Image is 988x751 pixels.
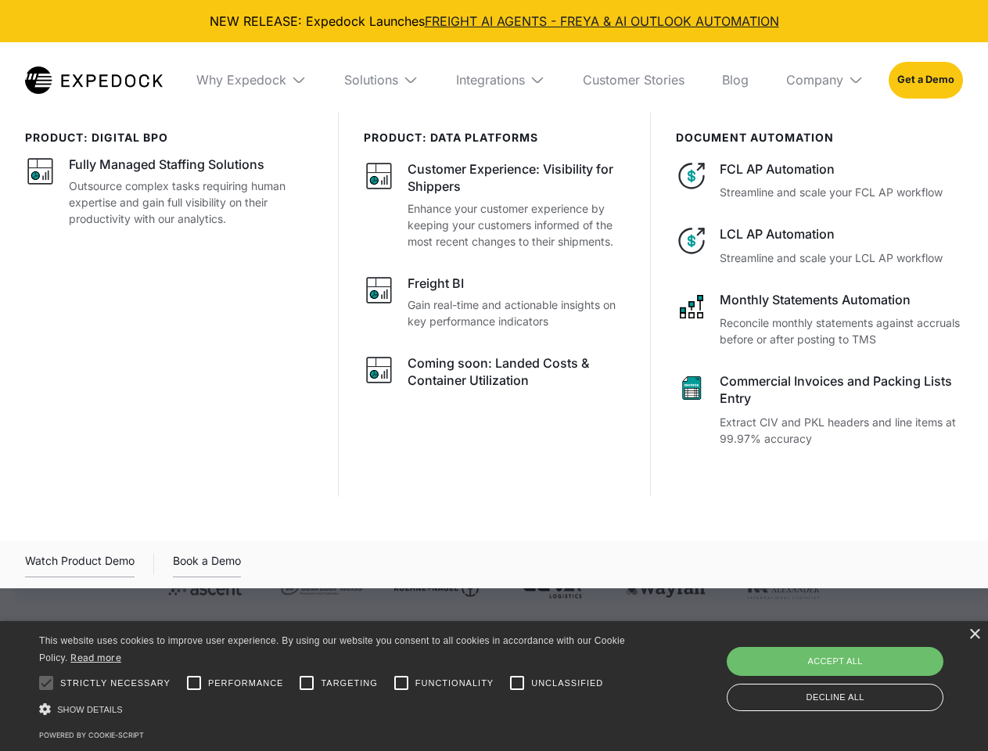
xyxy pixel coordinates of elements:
[364,354,395,386] img: graph icon
[408,275,464,292] div: Freight BI
[456,72,525,88] div: Integrations
[364,131,626,145] div: PRODUCT: data platforms
[39,731,144,739] a: Powered by cookie-script
[25,552,135,577] div: Watch Product Demo
[25,156,56,187] img: graph icon
[720,314,963,347] p: Reconcile monthly statements against accruals before or after posting to TMS
[332,42,431,117] div: Solutions
[676,160,707,192] img: dollar icon
[344,72,398,88] div: Solutions
[364,160,626,250] a: graph iconCustomer Experience: Visibility for ShippersEnhance your customer experience by keeping...
[364,275,395,306] img: graph icon
[889,62,963,98] a: Get a Demo
[425,13,779,29] a: FREIGHT AI AGENTS - FREYA & AI OUTLOOK AUTOMATION
[364,354,626,394] a: graph iconComing soon: Landed Costs & Container Utilization
[408,354,626,390] div: Coming soon: Landed Costs & Container Utilization
[25,131,313,145] div: product: digital bpo
[25,156,313,227] a: graph iconFully Managed Staffing SolutionsOutsource complex tasks requiring human expertise and g...
[25,552,135,577] a: open lightbox
[720,160,963,178] div: FCL AP Automation
[208,677,284,690] span: Performance
[13,13,975,30] div: NEW RELEASE: Expedock Launches
[321,677,377,690] span: Targeting
[69,156,264,173] div: Fully Managed Staffing Solutions
[408,296,626,329] p: Gain real-time and actionable insights on key performance indicators
[69,178,313,227] p: Outsource complex tasks requiring human expertise and gain full visibility on their productivity ...
[70,652,121,663] a: Read more
[728,582,988,751] iframe: Chat Widget
[720,414,963,447] p: Extract CIV and PKL headers and line items at 99.97% accuracy
[676,225,963,265] a: dollar iconLCL AP AutomationStreamline and scale your LCL AP workflow
[774,42,876,117] div: Company
[570,42,697,117] a: Customer Stories
[531,677,603,690] span: Unclassified
[676,291,963,347] a: network like iconMonthly Statements AutomationReconcile monthly statements against accruals befor...
[60,677,171,690] span: Strictly necessary
[408,160,626,196] div: Customer Experience: Visibility for Shippers
[57,705,123,714] span: Show details
[710,42,761,117] a: Blog
[720,372,963,408] div: Commercial Invoices and Packing Lists Entry
[676,291,707,322] img: network like icon
[676,372,707,404] img: sheet icon
[364,275,626,329] a: graph iconFreight BIGain real-time and actionable insights on key performance indicators
[720,291,963,308] div: Monthly Statements Automation
[196,72,286,88] div: Why Expedock
[173,552,241,577] a: Book a Demo
[720,184,963,200] p: Streamline and scale your FCL AP workflow
[415,677,494,690] span: Functionality
[444,42,558,117] div: Integrations
[676,160,963,200] a: dollar iconFCL AP AutomationStreamline and scale your FCL AP workflow
[39,701,631,717] div: Show details
[676,372,963,447] a: sheet iconCommercial Invoices and Packing Lists EntryExtract CIV and PKL headers and line items a...
[364,160,395,192] img: graph icon
[676,131,963,145] div: document automation
[39,635,625,664] span: This website uses cookies to improve user experience. By using our website you consent to all coo...
[786,72,843,88] div: Company
[408,200,626,250] p: Enhance your customer experience by keeping your customers informed of the most recent changes to...
[676,225,707,257] img: dollar icon
[184,42,319,117] div: Why Expedock
[720,250,963,266] p: Streamline and scale your LCL AP workflow
[720,225,963,243] div: LCL AP Automation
